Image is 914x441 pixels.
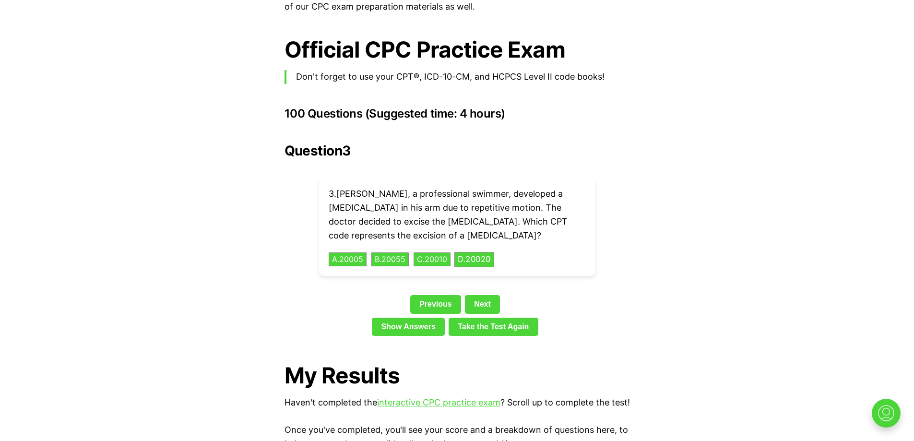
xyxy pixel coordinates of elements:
[285,70,630,84] blockquote: Don't forget to use your CPT®, ICD-10-CM, and HCPCS Level II code books!
[329,187,586,242] p: 3 . [PERSON_NAME], a professional swimmer, developed a [MEDICAL_DATA] in his arm due to repetitiv...
[371,252,409,267] button: B.20055
[410,295,461,313] a: Previous
[329,252,367,267] button: A.20005
[285,37,630,62] h1: Official CPC Practice Exam
[449,318,538,336] a: Take the Test Again
[864,394,914,441] iframe: portal-trigger
[377,397,500,407] a: interactive CPC practice exam
[285,396,630,410] p: Haven't completed the ? Scroll up to complete the test!
[414,252,451,267] button: C.20010
[372,318,445,336] a: Show Answers
[285,363,630,388] h1: My Results
[454,252,494,267] button: D.20020
[285,107,630,120] h3: 100 Questions (Suggested time: 4 hours)
[465,295,500,313] a: Next
[285,143,630,158] h2: Question 3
